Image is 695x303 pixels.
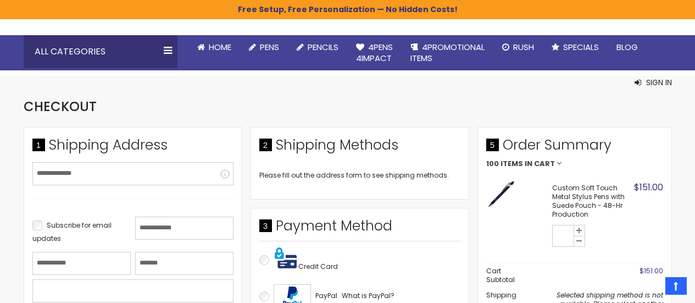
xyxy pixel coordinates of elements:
a: Top [665,277,687,295]
strong: Custom Soft Touch Metal Stylus Pens with Suede Pouch - 48-Hr Production [552,184,631,219]
span: Subscribe for email updates [32,221,112,243]
span: Home [209,41,231,53]
span: Blog [616,41,638,53]
a: Specials [543,35,608,59]
span: Specials [563,41,599,53]
a: 4Pens4impact [347,35,402,71]
span: Rush [513,41,534,53]
span: PayPal [315,291,337,300]
a: Home [188,35,240,59]
span: 4Pens 4impact [356,41,393,64]
span: Pens [260,41,279,53]
div: Shipping Address [32,136,233,160]
div: All Categories [24,35,177,68]
span: What is PayPal? [342,291,394,300]
span: 100 [486,160,499,168]
span: Pencils [308,41,338,53]
span: Order Summary [486,136,663,160]
img: Custom Soft Touch® Metal Stylus Pens with Suede Pouch - 48 HR-Blue [486,179,516,209]
th: Cart Subtotal [486,263,529,288]
span: Sign In [646,77,672,88]
div: Payment Method [259,217,460,241]
div: Please fill out the address form to see shipping methods. [259,171,460,180]
a: Pens [240,35,288,59]
span: $151.00 [634,181,663,194]
span: Items in Cart [501,160,555,168]
a: Blog [608,35,647,59]
span: Shipping [486,290,516,300]
a: Rush [493,35,543,59]
button: Sign In [635,77,672,88]
a: Pencils [288,35,347,59]
span: 4PROMOTIONAL ITEMS [410,41,485,64]
span: Credit Card [298,262,338,271]
a: 4PROMOTIONALITEMS [402,35,493,71]
span: $151.00 [640,266,663,276]
a: What is PayPal? [342,289,394,302]
span: Checkout [24,97,97,115]
div: Shipping Methods [259,136,460,160]
img: Pay with credit card [275,247,297,269]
